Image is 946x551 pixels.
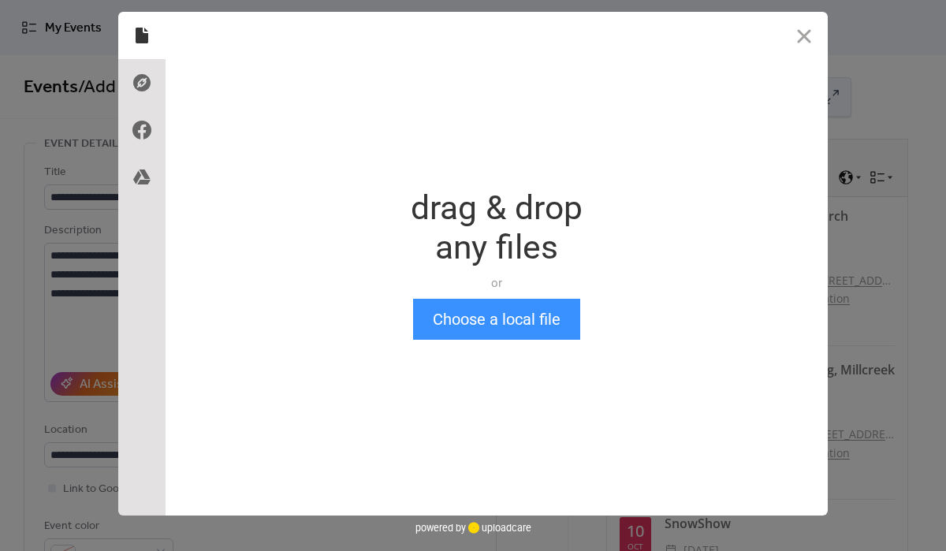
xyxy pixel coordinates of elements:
[118,154,166,201] div: Google Drive
[466,522,531,534] a: uploadcare
[118,12,166,59] div: Local Files
[411,275,583,291] div: or
[415,516,531,539] div: powered by
[780,12,828,59] button: Close
[118,59,166,106] div: Direct Link
[413,299,580,340] button: Choose a local file
[118,106,166,154] div: Facebook
[411,188,583,267] div: drag & drop any files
